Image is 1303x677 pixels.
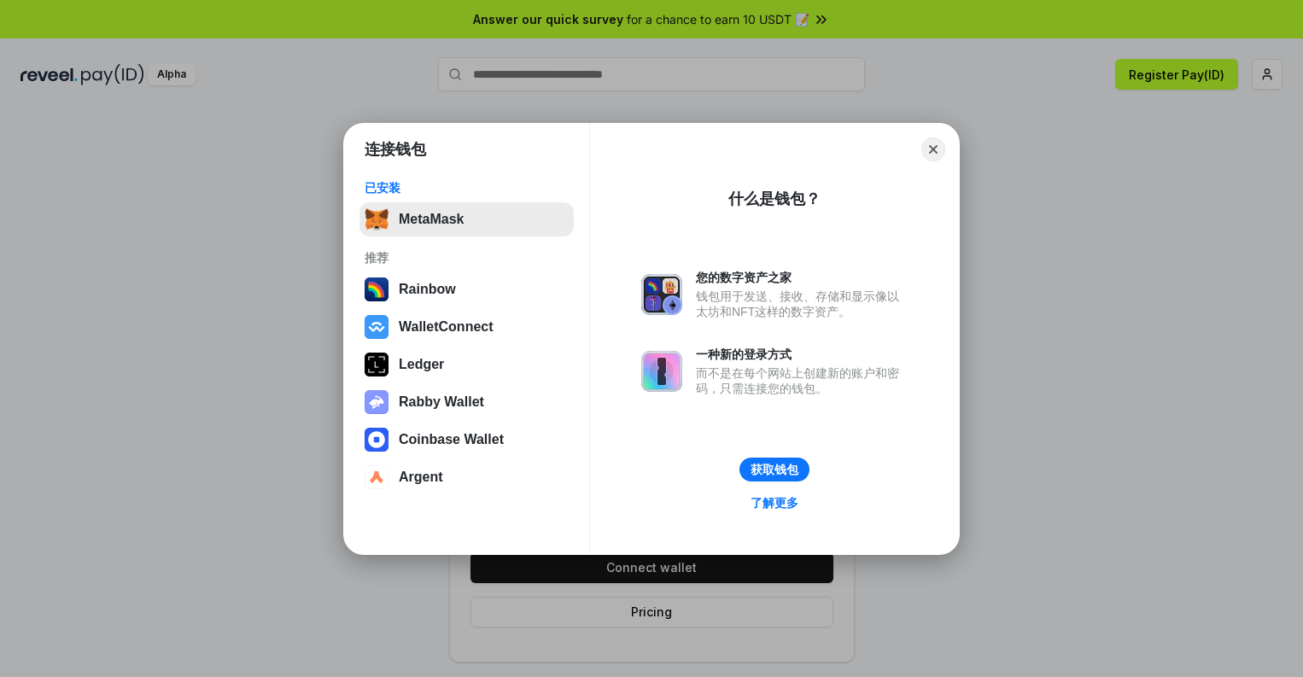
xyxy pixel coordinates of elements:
div: Coinbase Wallet [399,432,504,447]
div: Ledger [399,357,444,372]
img: svg+xml,%3Csvg%20width%3D%2228%22%20height%3D%2228%22%20viewBox%3D%220%200%2028%2028%22%20fill%3D... [365,428,389,452]
img: svg+xml,%3Csvg%20fill%3D%22none%22%20height%3D%2233%22%20viewBox%3D%220%200%2035%2033%22%20width%... [365,207,389,231]
div: 钱包用于发送、接收、存储和显示像以太坊和NFT这样的数字资产。 [696,289,908,319]
a: 了解更多 [740,492,809,514]
h1: 连接钱包 [365,139,426,160]
img: svg+xml,%3Csvg%20width%3D%22120%22%20height%3D%22120%22%20viewBox%3D%220%200%20120%20120%22%20fil... [365,277,389,301]
button: Coinbase Wallet [359,423,574,457]
div: Rainbow [399,282,456,297]
div: Rabby Wallet [399,394,484,410]
div: 什么是钱包？ [728,189,821,209]
div: 而不是在每个网站上创建新的账户和密码，只需连接您的钱包。 [696,365,908,396]
div: 一种新的登录方式 [696,347,908,362]
button: Rabby Wallet [359,385,574,419]
div: 推荐 [365,250,569,266]
div: 已安装 [365,180,569,196]
div: 您的数字资产之家 [696,270,908,285]
button: MetaMask [359,202,574,236]
div: Argent [399,470,443,485]
button: Rainbow [359,272,574,306]
button: Argent [359,460,574,494]
img: svg+xml,%3Csvg%20xmlns%3D%22http%3A%2F%2Fwww.w3.org%2F2000%2Fsvg%22%20fill%3D%22none%22%20viewBox... [641,351,682,392]
div: 了解更多 [751,495,798,511]
div: MetaMask [399,212,464,227]
img: svg+xml,%3Csvg%20xmlns%3D%22http%3A%2F%2Fwww.w3.org%2F2000%2Fsvg%22%20fill%3D%22none%22%20viewBox... [365,390,389,414]
img: svg+xml,%3Csvg%20xmlns%3D%22http%3A%2F%2Fwww.w3.org%2F2000%2Fsvg%22%20width%3D%2228%22%20height%3... [365,353,389,376]
img: svg+xml,%3Csvg%20width%3D%2228%22%20height%3D%2228%22%20viewBox%3D%220%200%2028%2028%22%20fill%3D... [365,315,389,339]
button: 获取钱包 [739,458,809,481]
button: Close [921,137,945,161]
div: WalletConnect [399,319,494,335]
button: WalletConnect [359,310,574,344]
button: Ledger [359,347,574,382]
div: 获取钱包 [751,462,798,477]
img: svg+xml,%3Csvg%20xmlns%3D%22http%3A%2F%2Fwww.w3.org%2F2000%2Fsvg%22%20fill%3D%22none%22%20viewBox... [641,274,682,315]
img: svg+xml,%3Csvg%20width%3D%2228%22%20height%3D%2228%22%20viewBox%3D%220%200%2028%2028%22%20fill%3D... [365,465,389,489]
